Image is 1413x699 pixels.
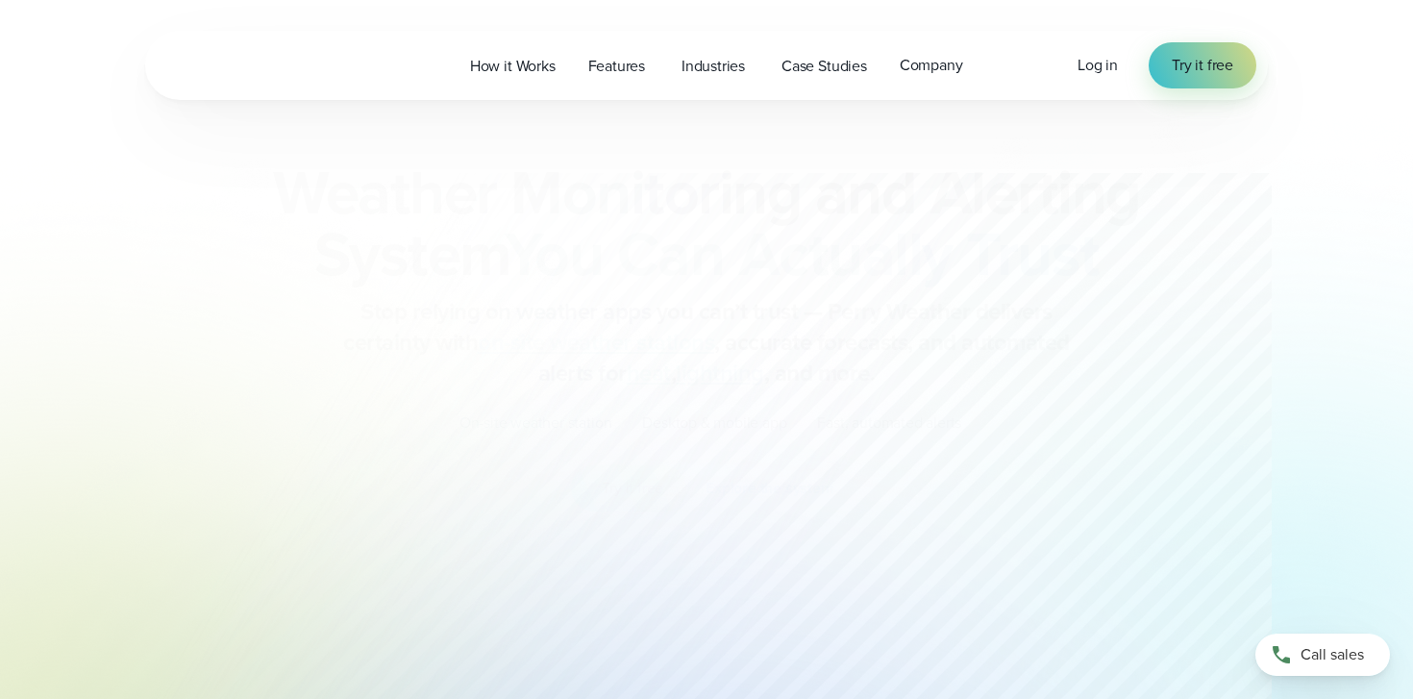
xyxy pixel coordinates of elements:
span: Case Studies [781,55,867,78]
a: Case Studies [765,46,883,86]
a: Try it free [1149,42,1256,88]
a: Log in [1078,54,1118,77]
span: How it Works [470,55,556,78]
span: Log in [1078,54,1118,76]
span: Call sales [1301,643,1364,666]
span: Company [900,54,963,77]
span: Try it free [1172,54,1233,77]
span: Industries [682,55,745,78]
span: Features [588,55,645,78]
a: Call sales [1255,634,1390,676]
a: How it Works [454,46,572,86]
